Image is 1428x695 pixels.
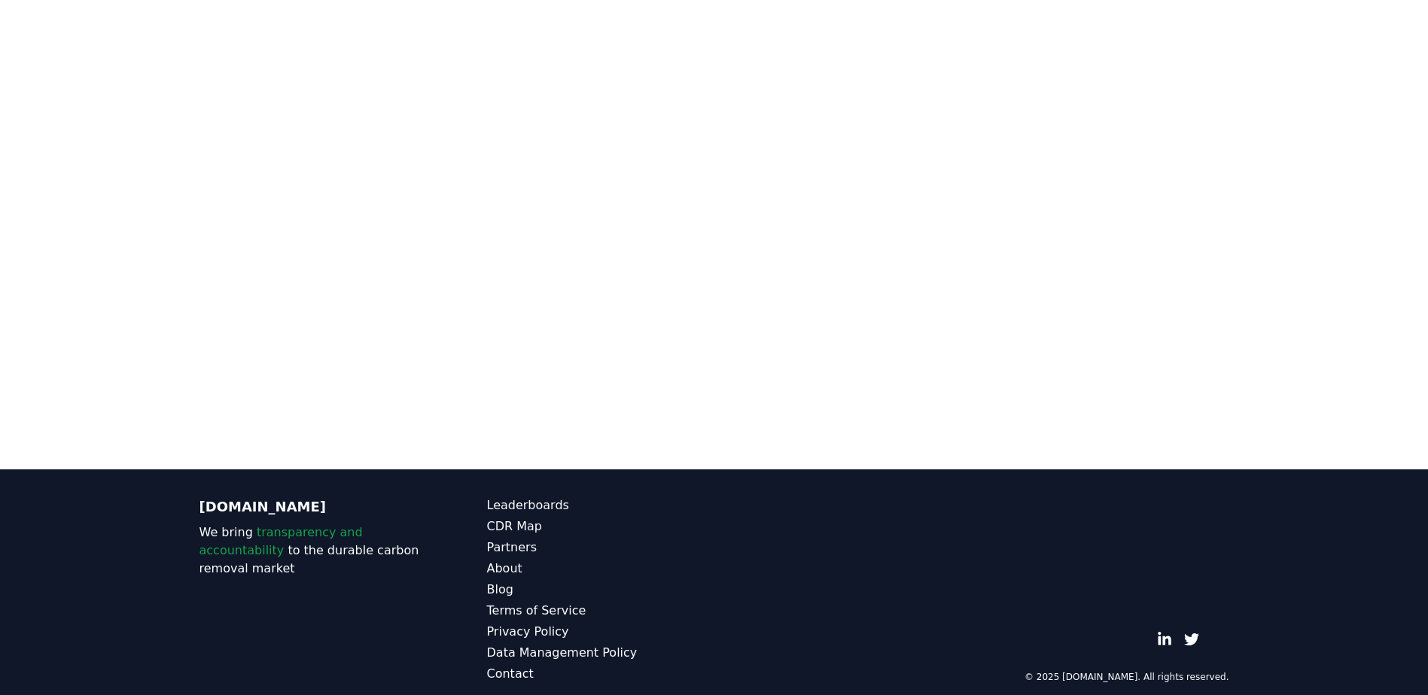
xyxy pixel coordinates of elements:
a: Blog [487,581,714,599]
a: Data Management Policy [487,644,714,662]
p: [DOMAIN_NAME] [199,496,427,517]
a: LinkedIn [1157,632,1172,647]
a: Twitter [1184,632,1199,647]
p: We bring to the durable carbon removal market [199,524,427,578]
a: Contact [487,665,714,683]
a: Partners [487,539,714,557]
p: © 2025 [DOMAIN_NAME]. All rights reserved. [1025,671,1229,683]
a: CDR Map [487,517,714,536]
a: Leaderboards [487,496,714,514]
a: Terms of Service [487,602,714,620]
a: Privacy Policy [487,623,714,641]
span: transparency and accountability [199,525,363,557]
a: About [487,560,714,578]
